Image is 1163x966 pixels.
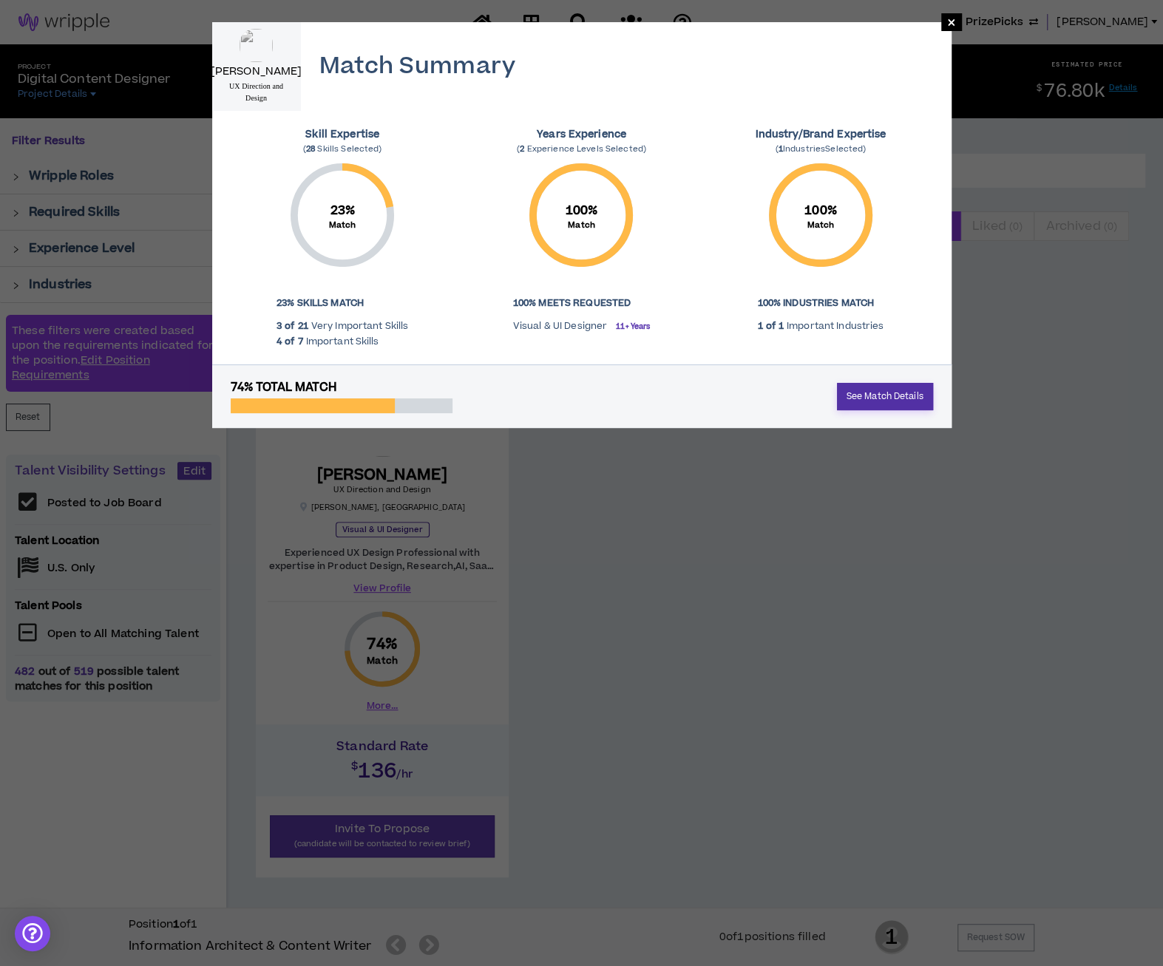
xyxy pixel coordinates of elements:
[616,322,650,332] small: 11+ Years
[277,296,364,310] strong: 23% Skills Match
[775,142,866,156] span: ( Industries Selected)
[330,128,379,142] span: Expertise
[946,13,955,31] span: ×
[231,379,336,395] span: 74% Total Match
[297,335,302,349] strong: 7
[569,128,626,142] span: Experience
[303,142,382,156] span: ( Skills Selected)
[779,142,783,156] b: 1
[837,128,886,142] span: Expertise
[837,383,933,410] a: See Match Details
[765,319,775,333] strong: of
[757,296,874,310] strong: 100% Industries Match
[277,335,282,349] strong: 4
[779,319,784,333] strong: 1
[306,142,317,156] b: 28
[513,296,631,310] strong: 100% Meets Requested
[787,319,884,333] p: Important Industries
[297,319,308,333] strong: 21
[807,220,834,231] small: Match
[330,202,355,220] span: 23 %
[15,916,50,951] div: Open Intercom Messenger
[513,319,607,334] p: Visual & UI Designer
[568,220,595,231] small: Match
[537,128,566,142] span: Years
[755,128,834,142] span: Industry/Brand
[757,319,762,333] strong: 1
[566,202,598,220] span: 100 %
[277,319,282,333] strong: 3
[311,319,409,333] p: Very Important Skills
[520,142,526,156] b: 2
[301,53,535,80] h4: Match Summary
[306,335,409,349] p: Important Skills
[285,319,294,333] strong: of
[211,66,302,78] h5: [PERSON_NAME]
[240,29,273,62] img: gYGURn1Ib2jQBMXmZ8MhuHQhZn41lmT0Wuw0uPPE.png
[804,202,837,220] span: 100 %
[218,81,295,104] p: UX Direction and Design
[517,142,646,156] span: ( Experience Levels Selected)
[329,220,356,231] small: Match
[285,335,294,349] strong: of
[305,128,328,142] span: Skill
